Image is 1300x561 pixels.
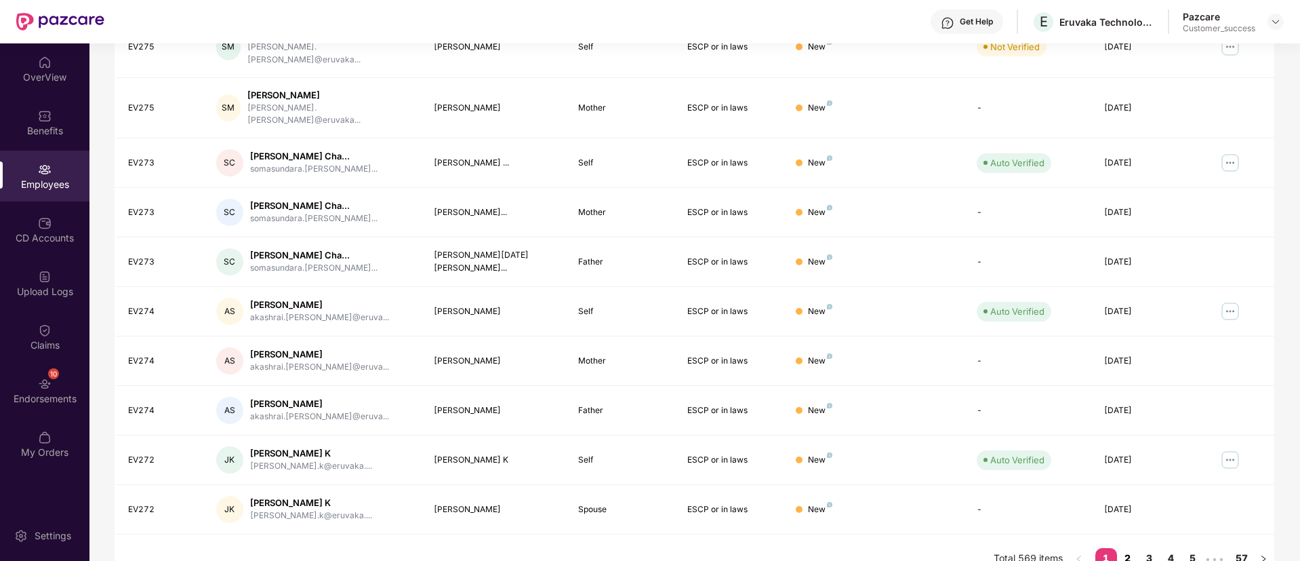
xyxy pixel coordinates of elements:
td: - [966,386,1093,436]
div: [DATE] [1104,454,1191,467]
div: [PERSON_NAME].k@eruvaka.... [250,509,372,522]
img: svg+xml;base64,PHN2ZyBpZD0iRW5kb3JzZW1lbnRzIiB4bWxucz0iaHR0cDovL3d3dy53My5vcmcvMjAwMC9zdmciIHdpZH... [38,377,52,391]
img: svg+xml;base64,PHN2ZyBpZD0iU2V0dGluZy0yMHgyMCIgeG1sbnM9Imh0dHA6Ly93d3cudzMub3JnLzIwMDAvc3ZnIiB3aW... [14,529,28,543]
div: [PERSON_NAME] K [434,454,557,467]
div: Eruvaka Technologies Private Limited [1059,16,1154,28]
div: [PERSON_NAME] [434,503,557,516]
img: New Pazcare Logo [16,13,104,31]
div: [PERSON_NAME].[PERSON_NAME]@eruvaka... [247,102,412,128]
div: ESCP or in laws [687,355,774,368]
img: svg+xml;base64,PHN2ZyB4bWxucz0iaHR0cDovL3d3dy53My5vcmcvMjAwMC9zdmciIHdpZHRoPSI4IiBoZWlnaHQ9IjgiIH... [827,452,832,458]
div: ESCP or in laws [687,206,774,219]
div: Get Help [960,16,993,27]
div: [PERSON_NAME] [247,89,412,102]
div: [PERSON_NAME] [434,305,557,318]
img: svg+xml;base64,PHN2ZyBpZD0iQmVuZWZpdHMiIHhtbG5zPSJodHRwOi8vd3d3LnczLm9yZy8yMDAwL3N2ZyIgd2lkdGg9Ij... [38,109,52,123]
img: svg+xml;base64,PHN2ZyB4bWxucz0iaHR0cDovL3d3dy53My5vcmcvMjAwMC9zdmciIHdpZHRoPSI4IiBoZWlnaHQ9IjgiIH... [827,155,832,161]
div: ESCP or in laws [687,454,774,467]
div: EV275 [128,41,195,54]
div: [DATE] [1104,41,1191,54]
td: - [966,336,1093,386]
div: New [808,157,832,170]
td: - [966,78,1093,139]
div: Customer_success [1183,23,1255,34]
div: Mother [578,355,665,368]
div: [PERSON_NAME]... [434,206,557,219]
img: svg+xml;base64,PHN2ZyBpZD0iRHJvcGRvd24tMzJ4MzIiIHhtbG5zPSJodHRwOi8vd3d3LnczLm9yZy8yMDAwL3N2ZyIgd2... [1270,16,1281,27]
div: [DATE] [1104,256,1191,269]
div: Auto Verified [990,453,1044,467]
div: [DATE] [1104,157,1191,170]
div: 10 [48,368,59,379]
div: New [808,41,832,54]
img: svg+xml;base64,PHN2ZyB4bWxucz0iaHR0cDovL3d3dy53My5vcmcvMjAwMC9zdmciIHdpZHRoPSI4IiBoZWlnaHQ9IjgiIH... [827,304,832,309]
div: [PERSON_NAME][DATE] [PERSON_NAME]... [434,249,557,275]
div: EV273 [128,157,195,170]
div: [PERSON_NAME] K [250,497,372,509]
div: ESCP or in laws [687,41,774,54]
div: New [808,256,832,269]
div: Auto Verified [990,305,1044,318]
img: svg+xml;base64,PHN2ZyB4bWxucz0iaHR0cDovL3d3dy53My5vcmcvMjAwMC9zdmciIHdpZHRoPSI4IiBoZWlnaHQ9IjgiIH... [827,502,832,507]
div: SC [216,149,243,176]
div: [PERSON_NAME] [434,102,557,115]
div: AS [216,298,243,325]
div: Father [578,404,665,417]
div: akashrai.[PERSON_NAME]@eruva... [250,410,389,423]
div: [PERSON_NAME] [434,355,557,368]
div: [PERSON_NAME].[PERSON_NAME]@eruvaka... [247,41,412,66]
div: EV275 [128,102,195,115]
div: [DATE] [1104,404,1191,417]
div: [DATE] [1104,503,1191,516]
div: EV274 [128,355,195,368]
div: ESCP or in laws [687,256,774,269]
div: AS [216,397,243,424]
div: EV273 [128,256,195,269]
div: Auto Verified [990,156,1044,170]
div: ESCP or in laws [687,404,774,417]
div: ESCP or in laws [687,157,774,170]
div: [PERSON_NAME] [250,298,389,311]
img: manageButton [1219,449,1241,471]
div: JK [216,496,243,523]
img: svg+xml;base64,PHN2ZyBpZD0iTXlfT3JkZXJzIiBkYXRhLW5hbWU9Ik15IE9yZGVycyIgeG1sbnM9Imh0dHA6Ly93d3cudz... [38,431,52,444]
div: Spouse [578,503,665,516]
span: E [1040,14,1048,30]
div: New [808,206,832,219]
div: Mother [578,102,665,115]
div: SC [216,248,243,275]
div: [DATE] [1104,206,1191,219]
div: SC [216,199,243,226]
div: [PERSON_NAME] [250,398,389,410]
div: SM [216,33,241,60]
div: New [808,102,832,115]
div: [PERSON_NAME] Cha... [250,150,378,163]
div: SM [216,94,241,121]
div: ESCP or in laws [687,305,774,318]
img: svg+xml;base64,PHN2ZyBpZD0iRW1wbG95ZWVzIiB4bWxucz0iaHR0cDovL3d3dy53My5vcmcvMjAwMC9zdmciIHdpZHRoPS... [38,163,52,176]
div: EV274 [128,305,195,318]
div: EV272 [128,503,195,516]
div: [PERSON_NAME].k@eruvaka.... [250,460,372,473]
div: [PERSON_NAME] ... [434,157,557,170]
img: manageButton [1219,36,1241,58]
div: New [808,355,832,368]
div: [DATE] [1104,355,1191,368]
div: New [808,454,832,467]
td: - [966,237,1093,287]
td: - [966,485,1093,535]
div: EV273 [128,206,195,219]
div: Self [578,454,665,467]
div: [PERSON_NAME] Cha... [250,249,378,262]
div: Pazcare [1183,10,1255,23]
div: JK [216,446,243,473]
div: Not Verified [990,40,1040,54]
div: Father [578,256,665,269]
img: svg+xml;base64,PHN2ZyBpZD0iQ2xhaW0iIHhtbG5zPSJodHRwOi8vd3d3LnczLm9yZy8yMDAwL3N2ZyIgd2lkdGg9IjIwIi... [38,324,52,337]
div: somasundara.[PERSON_NAME]... [250,212,378,225]
div: somasundara.[PERSON_NAME]... [250,163,378,176]
div: ESCP or in laws [687,503,774,516]
div: [DATE] [1104,305,1191,318]
img: manageButton [1219,152,1241,174]
div: Self [578,305,665,318]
